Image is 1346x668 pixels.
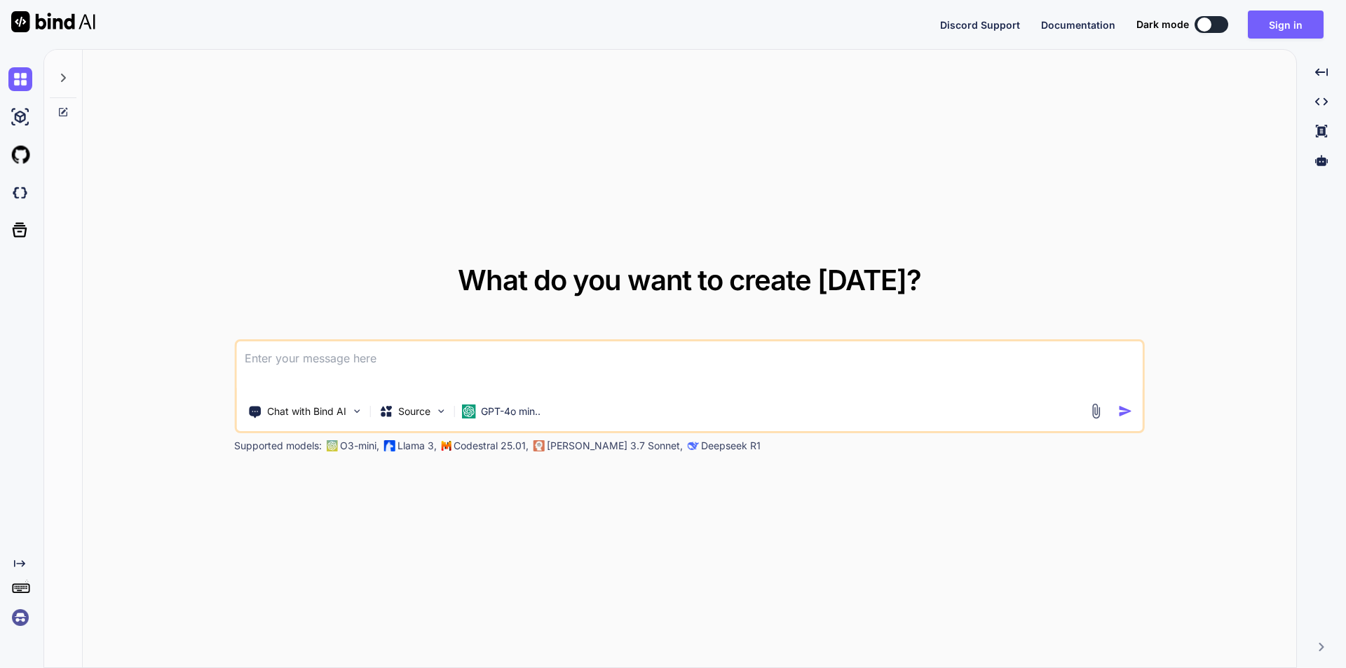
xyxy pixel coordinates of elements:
[267,404,346,418] p: Chat with Bind AI
[11,11,95,32] img: Bind AI
[1041,18,1115,32] button: Documentation
[687,440,698,451] img: claude
[8,67,32,91] img: chat
[435,405,447,417] img: Pick Models
[481,404,541,418] p: GPT-4o min..
[383,440,395,451] img: Llama2
[326,440,337,451] img: GPT-4
[340,439,379,453] p: O3-mini,
[1248,11,1324,39] button: Sign in
[398,404,430,418] p: Source
[533,440,544,451] img: claude
[701,439,761,453] p: Deepseek R1
[1136,18,1189,32] span: Dark mode
[8,606,32,629] img: signin
[8,181,32,205] img: darkCloudIdeIcon
[441,441,451,451] img: Mistral-AI
[351,405,362,417] img: Pick Tools
[8,143,32,167] img: githubLight
[234,439,322,453] p: Supported models:
[8,105,32,129] img: ai-studio
[940,19,1020,31] span: Discord Support
[1041,19,1115,31] span: Documentation
[940,18,1020,32] button: Discord Support
[454,439,529,453] p: Codestral 25.01,
[397,439,437,453] p: Llama 3,
[1088,403,1104,419] img: attachment
[547,439,683,453] p: [PERSON_NAME] 3.7 Sonnet,
[461,404,475,418] img: GPT-4o mini
[458,263,921,297] span: What do you want to create [DATE]?
[1118,404,1133,418] img: icon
